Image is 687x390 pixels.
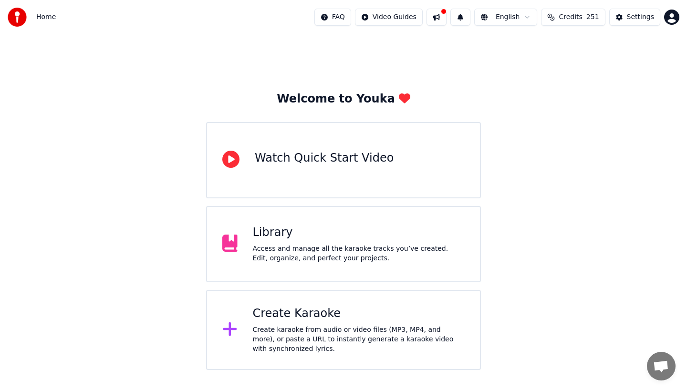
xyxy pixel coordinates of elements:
nav: breadcrumb [36,12,56,22]
div: Library [253,225,465,240]
span: 251 [586,12,599,22]
div: Watch Quick Start Video [255,151,394,166]
button: Settings [609,9,660,26]
div: Open chat [647,352,676,380]
div: Welcome to Youka [277,92,410,107]
button: Credits251 [541,9,605,26]
button: Video Guides [355,9,423,26]
span: Credits [559,12,582,22]
img: youka [8,8,27,27]
button: FAQ [314,9,351,26]
span: Home [36,12,56,22]
div: Create Karaoke [253,306,465,321]
div: Settings [627,12,654,22]
div: Create karaoke from audio or video files (MP3, MP4, and more), or paste a URL to instantly genera... [253,325,465,354]
div: Access and manage all the karaoke tracks you’ve created. Edit, organize, and perfect your projects. [253,244,465,263]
